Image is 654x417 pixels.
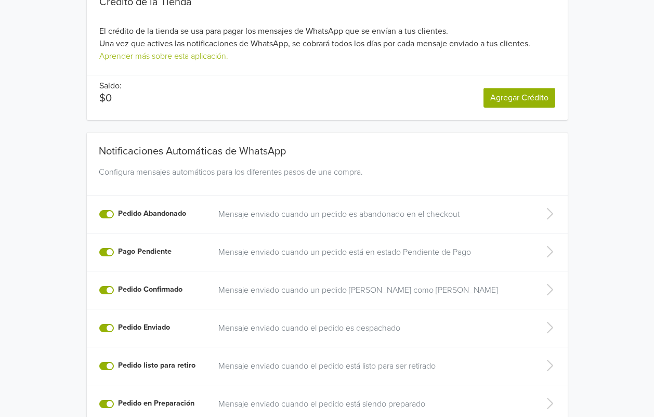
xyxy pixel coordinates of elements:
[118,284,182,295] label: Pedido Confirmado
[99,92,122,105] p: $0
[99,80,122,92] p: Saldo:
[218,246,525,258] a: Mensaje enviado cuando un pedido está en estado Pendiente de Pago
[95,133,560,162] div: Notificaciones Automáticas de WhatsApp
[118,246,172,257] label: Pago Pendiente
[99,51,228,61] a: Aprender más sobre esta aplicación.
[218,284,525,296] a: Mensaje enviado cuando un pedido [PERSON_NAME] como [PERSON_NAME]
[118,208,186,219] label: Pedido Abandonado
[118,322,170,333] label: Pedido Enviado
[118,398,194,409] label: Pedido en Preparación
[218,208,525,220] a: Mensaje enviado cuando un pedido es abandonado en el checkout
[218,322,525,334] a: Mensaje enviado cuando el pedido es despachado
[483,88,555,108] a: Agregar Crédito
[118,360,195,371] label: Pedido listo para retiro
[218,360,525,372] a: Mensaje enviado cuando el pedido está listo para ser retirado
[95,166,560,191] div: Configura mensajes automáticos para los diferentes pasos de una compra.
[218,398,525,410] a: Mensaje enviado cuando el pedido está siendo preparado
